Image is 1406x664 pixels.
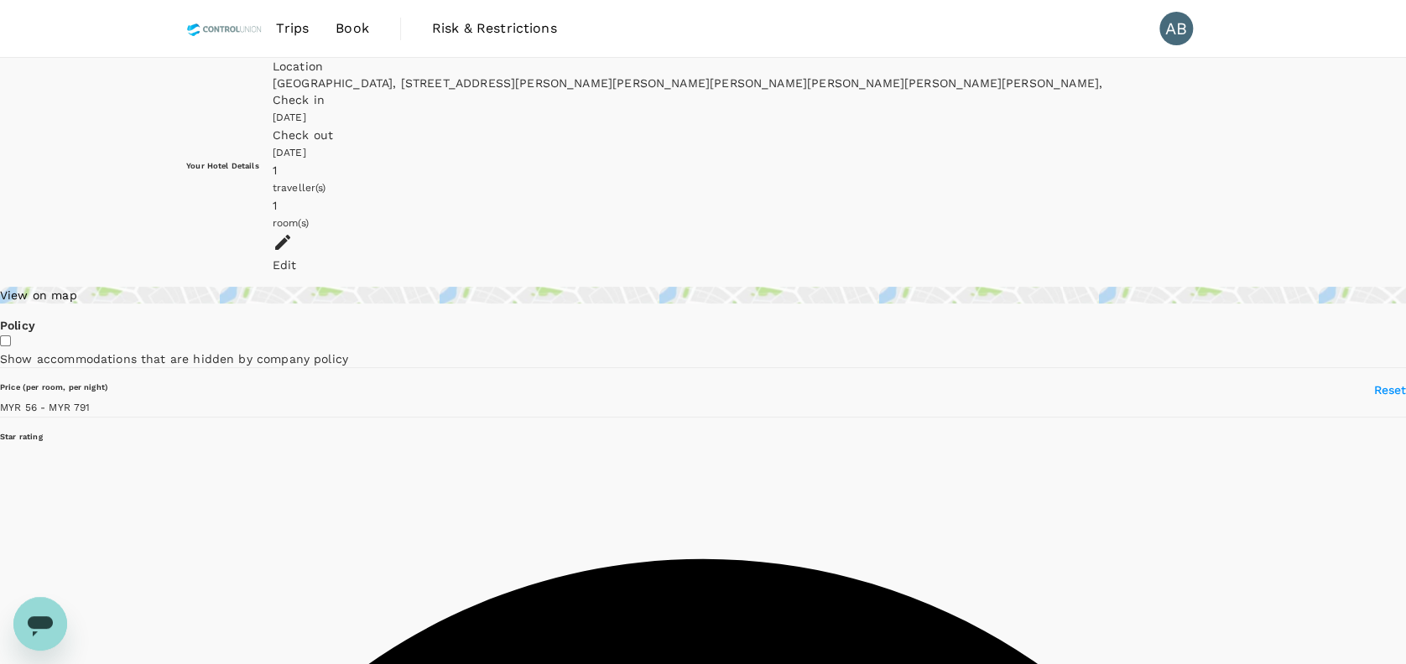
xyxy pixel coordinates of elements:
span: Reset [1373,383,1406,397]
div: Check in [273,91,1220,108]
img: Control Union Malaysia Sdn. Bhd. [186,10,263,47]
span: Risk & Restrictions [432,18,557,39]
div: AB [1159,12,1193,45]
div: Check out [273,127,1220,143]
span: Trips [276,18,309,39]
span: Book [336,18,369,39]
div: Location [273,58,1220,75]
div: 1 [273,197,1220,214]
div: Edit [273,257,1220,273]
h6: Your Hotel Details [186,160,259,171]
div: [GEOGRAPHIC_DATA], [STREET_ADDRESS][PERSON_NAME][PERSON_NAME][PERSON_NAME][PERSON_NAME][PERSON_NA... [273,75,1220,91]
span: traveller(s) [273,182,326,194]
iframe: Button to launch messaging window [13,597,67,651]
span: [DATE] [273,112,306,123]
div: 1 [273,162,1220,179]
span: [DATE] [273,147,306,158]
span: room(s) [273,217,309,229]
